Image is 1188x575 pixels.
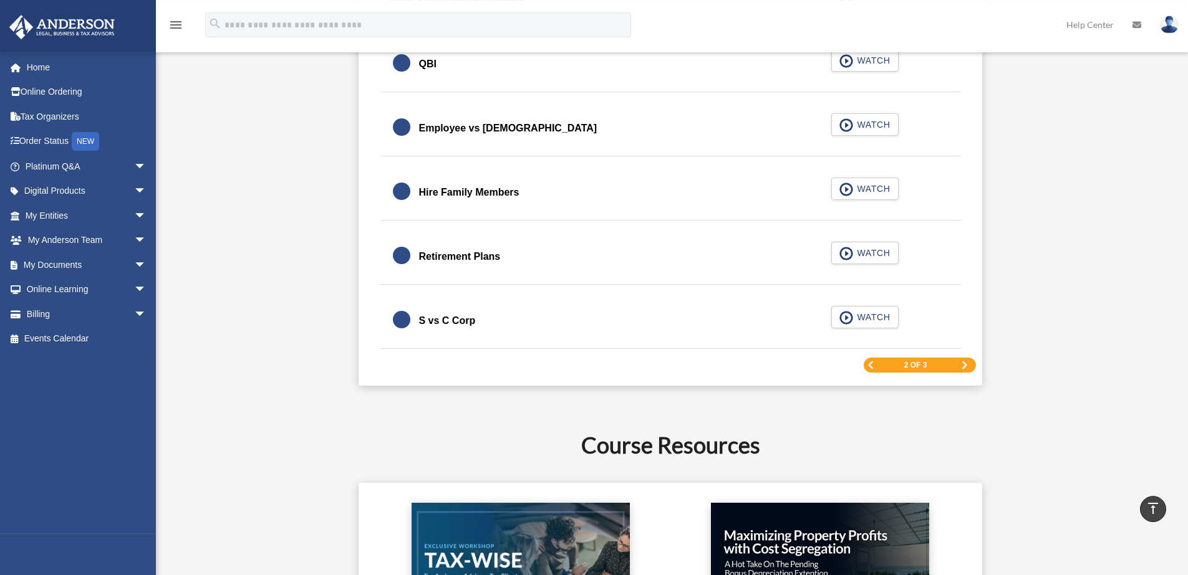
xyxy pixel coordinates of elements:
[831,242,899,264] button: WATCH
[134,252,159,278] span: arrow_drop_down
[134,228,159,254] span: arrow_drop_down
[1160,16,1179,34] img: User Pic
[9,277,165,302] a: Online Learningarrow_drop_down
[134,154,159,179] span: arrow_drop_down
[9,154,165,179] a: Platinum Q&Aarrow_drop_down
[9,129,165,154] a: Order StatusNEW
[9,55,165,80] a: Home
[831,49,899,72] button: WATCH
[853,311,890,323] span: WATCH
[9,104,165,129] a: Tax Organizers
[134,277,159,303] span: arrow_drop_down
[9,252,165,277] a: My Documentsarrow_drop_down
[134,302,159,327] span: arrow_drop_down
[853,118,890,131] span: WATCH
[831,113,899,136] button: WATCH
[9,80,165,105] a: Online Ordering
[134,203,159,229] span: arrow_drop_down
[853,183,890,195] span: WATCH
[168,22,183,32] a: menu
[853,54,890,67] span: WATCH
[419,312,476,330] div: S vs C Corp
[9,228,165,253] a: My Anderson Teamarrow_drop_down
[393,178,949,207] a: Hire Family Members WATCH
[831,306,899,328] button: WATCH
[419,55,437,73] div: QBI
[393,306,949,336] a: S vs C Corp WATCH
[904,361,927,369] span: 2 of 3
[1146,501,1161,516] i: vertical_align_top
[9,302,165,326] a: Billingarrow_drop_down
[72,132,99,151] div: NEW
[419,120,597,137] div: Employee vs [DEMOGRAPHIC_DATA]
[208,17,222,31] i: search
[419,248,501,265] div: Retirement Plans
[393,113,949,143] a: Employee vs [DEMOGRAPHIC_DATA] WATCH
[9,326,165,351] a: Events Calendar
[393,242,949,272] a: Retirement Plans WATCH
[9,179,165,204] a: Digital Productsarrow_drop_down
[867,361,874,369] a: Previous Page
[1140,496,1166,522] a: vertical_align_top
[134,179,159,204] span: arrow_drop_down
[6,15,118,39] img: Anderson Advisors Platinum Portal
[212,429,1129,460] h2: Course Resources
[9,203,165,228] a: My Entitiesarrow_drop_down
[419,184,519,201] div: Hire Family Members
[831,178,899,200] button: WATCH
[393,49,949,79] a: QBI WATCH
[961,361,968,369] a: Next Page
[168,17,183,32] i: menu
[853,247,890,259] span: WATCH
